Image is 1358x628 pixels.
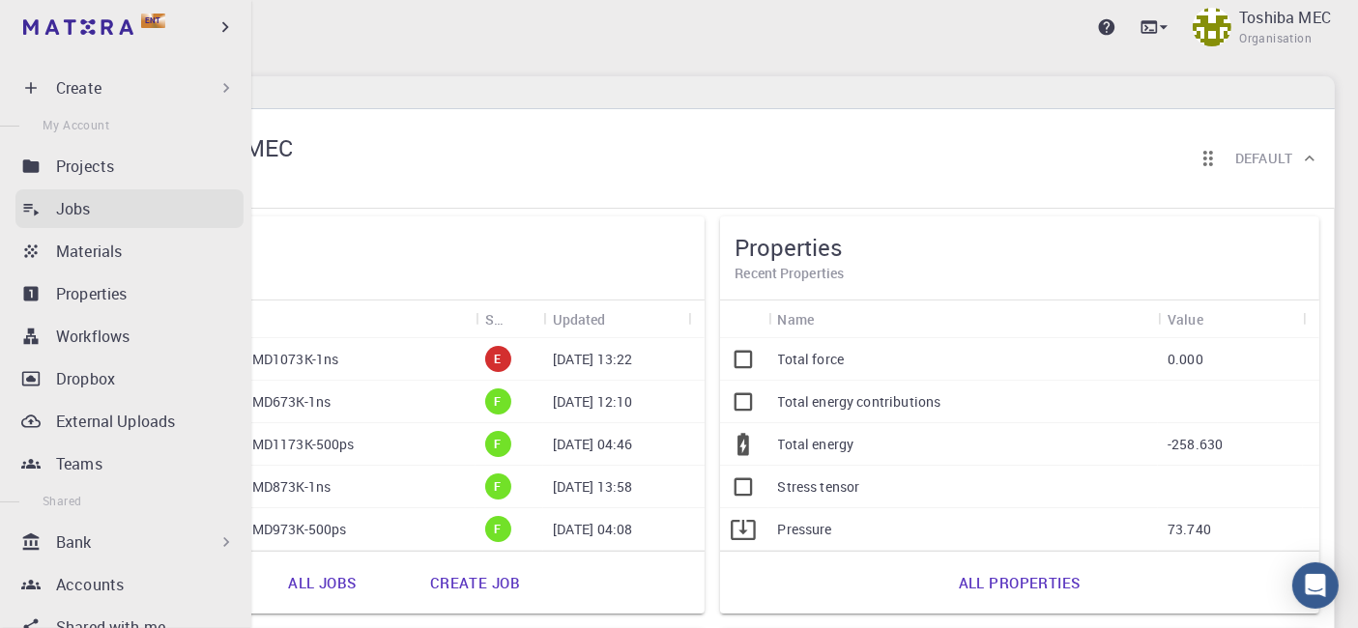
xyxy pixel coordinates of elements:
div: Create [15,69,244,107]
div: Status [485,300,503,338]
p: Dropbox [56,367,115,390]
div: finished [485,431,511,457]
p: 73.740 [1168,520,1211,539]
p: Bank [56,530,92,554]
div: Name [153,300,476,338]
div: finished [485,473,511,500]
p: Projects [56,155,114,178]
h5: Properties [736,232,1305,263]
div: Updated [553,300,606,338]
span: E [487,351,509,367]
div: Icon [720,300,768,338]
div: Status [476,300,543,338]
button: Sort [1203,303,1234,334]
span: My Account [43,117,109,132]
p: Create [56,76,101,100]
button: Sort [503,303,534,334]
p: Properties [56,282,128,305]
a: Teams [15,444,244,483]
div: error [485,346,511,372]
div: finished [485,516,511,542]
span: Support [37,14,106,31]
span: F [487,478,509,495]
p: External Uploads [56,410,175,433]
p: [DATE] 12:10 [553,392,633,412]
p: Total force [778,350,845,369]
span: Organisation [1239,29,1312,48]
p: Total energy [778,435,854,454]
p: Workflows [56,325,130,348]
p: [DATE] 04:46 [553,435,633,454]
span: F [487,436,509,452]
div: Updated [543,300,688,338]
a: Jobs [15,189,244,228]
h6: Default [1235,148,1292,169]
img: logo [23,19,133,35]
p: [DATE] 13:22 [553,350,633,369]
a: Create job [409,559,541,606]
span: F [487,393,509,410]
div: finished [485,388,511,414]
p: [DATE] 13:58 [553,477,633,497]
a: Accounts [15,565,244,604]
button: Reorder cards [1189,139,1228,178]
span: Shared [43,493,81,508]
p: Total energy contributions [778,392,941,412]
a: All jobs [267,559,377,606]
div: Bank [15,523,244,561]
h6: Recent Properties [736,263,1305,284]
p: 0.000 [1168,350,1203,369]
p: Pressure [778,520,832,539]
div: Value [1168,300,1203,338]
p: -258.630 [1168,435,1223,454]
div: Value [1158,300,1303,338]
p: Accounts [56,573,124,596]
a: Workflows [15,317,244,356]
button: Sort [606,303,637,334]
img: Toshiba MEC [1193,8,1231,46]
p: [DATE] 04:08 [553,520,633,539]
span: F [487,521,509,537]
a: External Uploads [15,402,244,441]
a: Materials [15,232,244,271]
h5: Jobs [120,232,689,263]
h6: Recent Jobs [120,263,689,284]
div: Name [778,300,815,338]
p: Toshiba MEC [1239,6,1331,29]
a: Properties [15,274,244,313]
div: Open Intercom Messenger [1292,562,1339,609]
button: Sort [814,303,845,334]
a: Projects [15,147,244,186]
p: Stress tensor [778,477,860,497]
p: Teams [56,452,102,475]
p: SC222_NVT10MD1173K-500ps [162,435,355,454]
p: SC222_NVT10MD973K-500ps [162,520,346,539]
a: Dropbox [15,359,244,398]
p: Jobs [56,197,91,220]
p: Materials [56,240,122,263]
a: All properties [938,559,1102,606]
div: Toshiba MECToshiba MECOrganisationReorder cardsDefault [89,109,1335,209]
div: Name [768,300,1159,338]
